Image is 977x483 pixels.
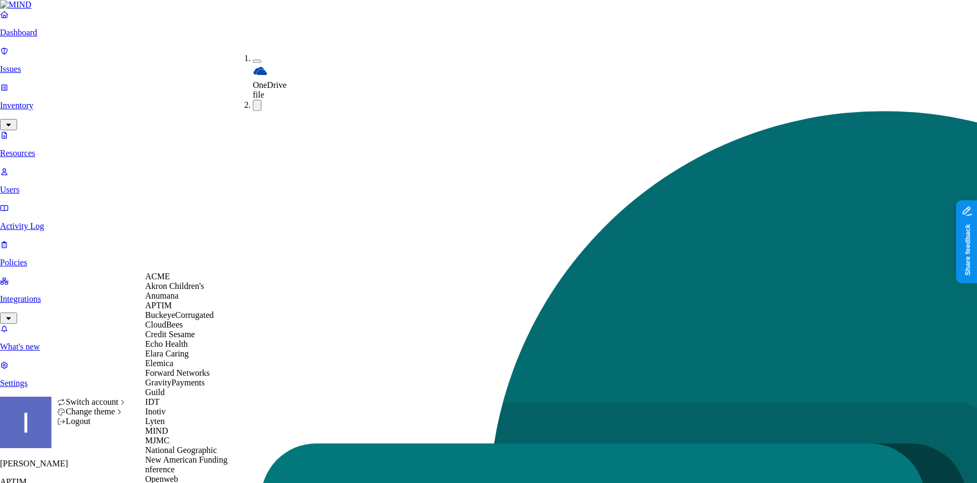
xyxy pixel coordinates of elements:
[145,320,183,329] span: CloudBees
[145,330,195,339] span: Credit Sesame
[145,455,228,464] span: New American Funding
[145,281,204,291] span: Akron Children's
[145,272,170,281] span: ACME
[145,339,188,348] span: Echo Health
[66,397,118,406] span: Switch account
[145,378,205,387] span: GravityPayments
[145,291,178,300] span: Anumana
[145,310,214,319] span: BuckeyeCorrugated
[145,397,160,406] span: IDT
[145,359,173,368] span: Elemica
[145,426,168,435] span: MIND
[145,436,169,445] span: MJMC
[145,445,217,455] span: National Geographic
[145,349,189,358] span: Elara Caring
[145,417,164,426] span: Lyten
[145,388,164,397] span: Guild
[145,465,175,474] span: nference
[66,407,115,416] span: Change theme
[145,368,209,377] span: Forward Networks
[145,301,172,310] span: APTIM
[57,417,127,426] div: Logout
[145,407,166,416] span: Inotiv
